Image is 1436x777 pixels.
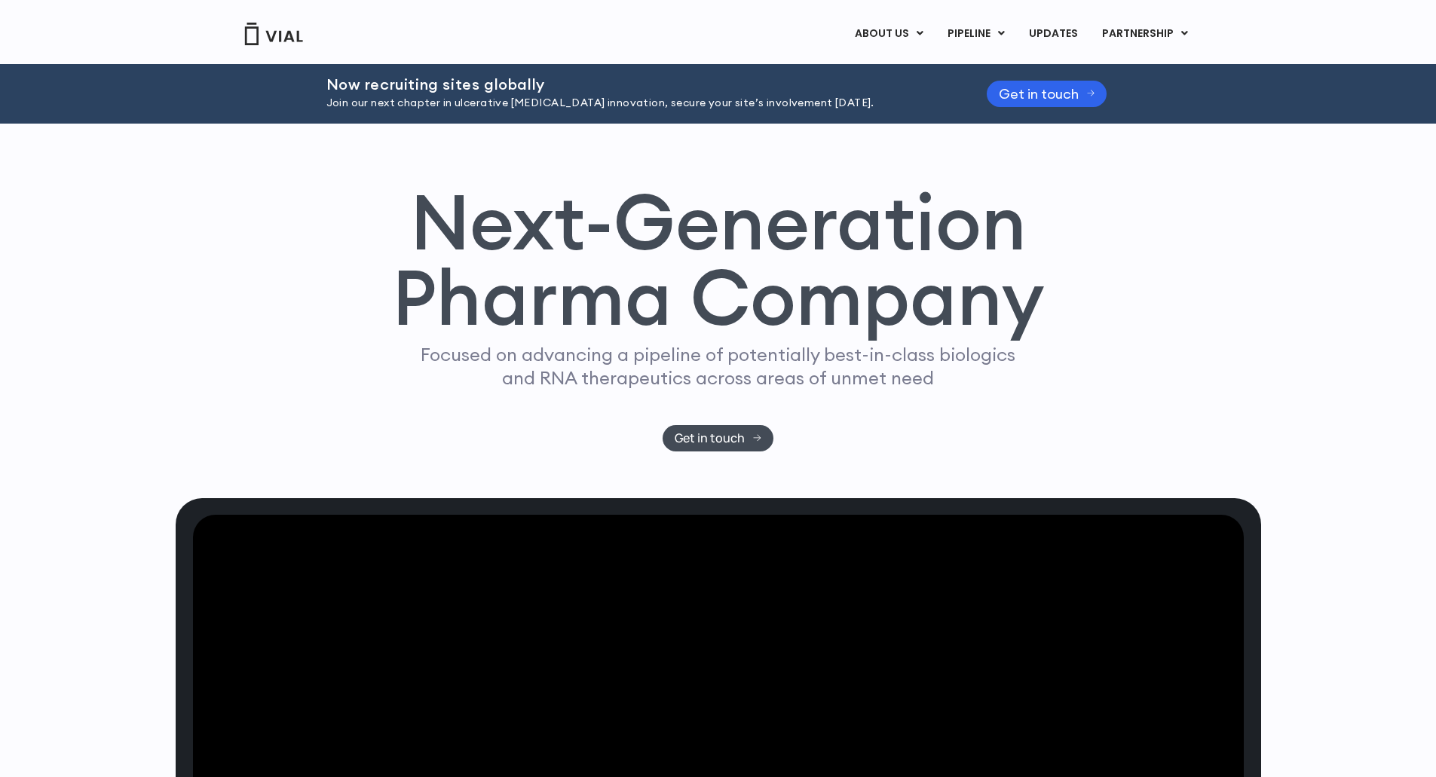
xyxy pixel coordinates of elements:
[1090,21,1200,47] a: PARTNERSHIPMenu Toggle
[1017,21,1089,47] a: UPDATES
[663,425,773,451] a: Get in touch
[935,21,1016,47] a: PIPELINEMenu Toggle
[392,184,1045,336] h1: Next-Generation Pharma Company
[415,343,1022,390] p: Focused on advancing a pipeline of potentially best-in-class biologics and RNA therapeutics acros...
[999,88,1079,99] span: Get in touch
[326,76,949,93] h2: Now recruiting sites globally
[326,95,949,112] p: Join our next chapter in ulcerative [MEDICAL_DATA] innovation, secure your site’s involvement [DA...
[675,433,745,444] span: Get in touch
[843,21,935,47] a: ABOUT USMenu Toggle
[243,23,304,45] img: Vial Logo
[987,81,1107,107] a: Get in touch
